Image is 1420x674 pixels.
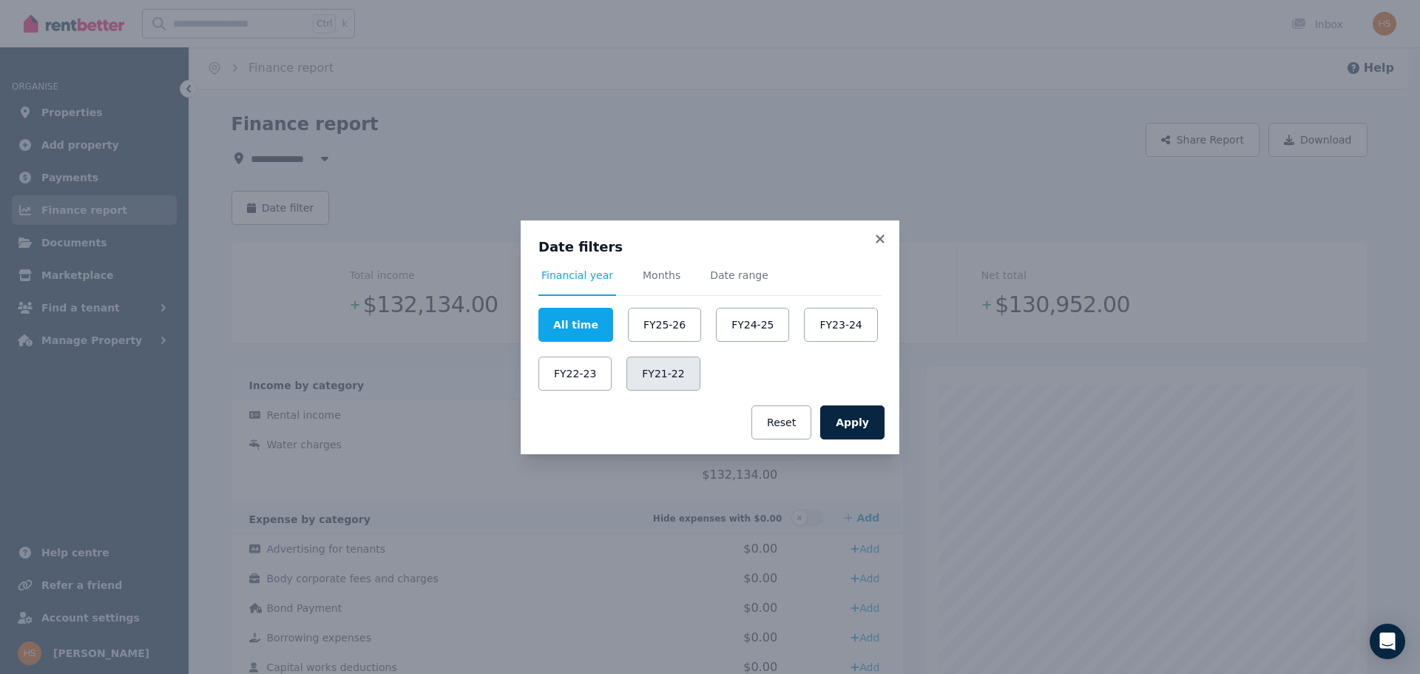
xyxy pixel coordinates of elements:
[716,308,789,342] button: FY24-25
[538,357,612,391] button: FY22-23
[541,268,613,283] span: Financial year
[643,268,680,283] span: Months
[628,308,701,342] button: FY25-26
[538,308,613,342] button: All time
[538,238,882,256] h3: Date filters
[538,268,882,296] nav: Tabs
[804,308,877,342] button: FY23-24
[710,268,768,283] span: Date range
[626,357,700,391] button: FY21-22
[751,405,811,439] button: Reset
[1370,624,1405,659] div: Open Intercom Messenger
[820,405,885,439] button: Apply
